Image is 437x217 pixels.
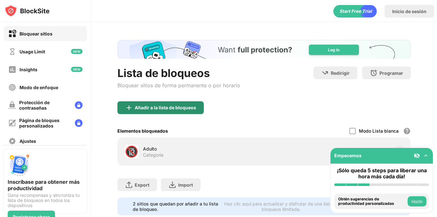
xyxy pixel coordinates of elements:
[20,49,45,54] div: Usage Limit
[8,30,16,38] img: block-on.svg
[75,101,83,109] img: lock-menu.svg
[423,152,429,159] img: omni-setup-toggle.svg
[117,82,240,89] div: Bloquear sitios de forma permanente o por horario
[8,193,83,208] div: Gana recompensas y sincroniza tu lista de bloqueos en todos los dispositivos
[125,145,138,158] div: 🔞
[20,31,52,36] div: Bloquear sitios
[8,101,16,109] img: password-protection-off.svg
[392,9,426,14] div: Inicio de sesión
[143,152,163,158] div: Categoría
[8,48,16,56] img: time-usage-off.svg
[338,197,406,206] div: Obtén sugerencias de productividad personalizadas
[8,179,83,191] div: Inscríbase para obtener más productividad
[333,5,377,18] div: animation
[4,4,50,17] img: logo-blocksite.svg
[133,201,219,212] div: 2 sitios que quedan por añadir a tu lista de bloqueo.
[135,182,149,188] div: Export
[71,49,83,54] img: new-icon.svg
[20,67,37,72] div: Insights
[359,128,399,134] div: Modo Lista blanca
[334,153,362,158] div: Empecemos
[135,105,196,110] div: Añadir a la lista de bloqueos
[222,201,340,212] div: Haz clic aquí para actualizar y disfrutar de una lista de bloqueos ilimitada.
[71,67,83,72] img: new-icon.svg
[379,70,403,76] div: Programar
[8,83,16,91] img: focus-off.svg
[117,40,411,59] iframe: Banner
[20,85,58,90] div: Modo de enfoque
[19,118,70,128] div: Página de bloques personalizados
[117,66,240,80] div: Lista de bloqueos
[143,145,264,152] div: Adulto
[8,66,16,74] img: insights-off.svg
[408,196,426,206] button: Hazlo
[334,167,429,180] div: ¡Sólo queda 5 steps para liberar una hora más cada día!
[19,100,70,111] div: Protección de contraseñas
[75,119,83,127] img: lock-menu.svg
[414,152,420,159] img: eye-not-visible.svg
[8,153,31,176] img: push-signup.svg
[20,138,36,144] div: Ajustes
[331,70,350,76] div: Redirigir
[178,182,193,188] div: Import
[8,137,16,145] img: settings-off.svg
[8,119,16,127] img: customize-block-page-off.svg
[117,128,168,134] div: Elementos bloqueados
